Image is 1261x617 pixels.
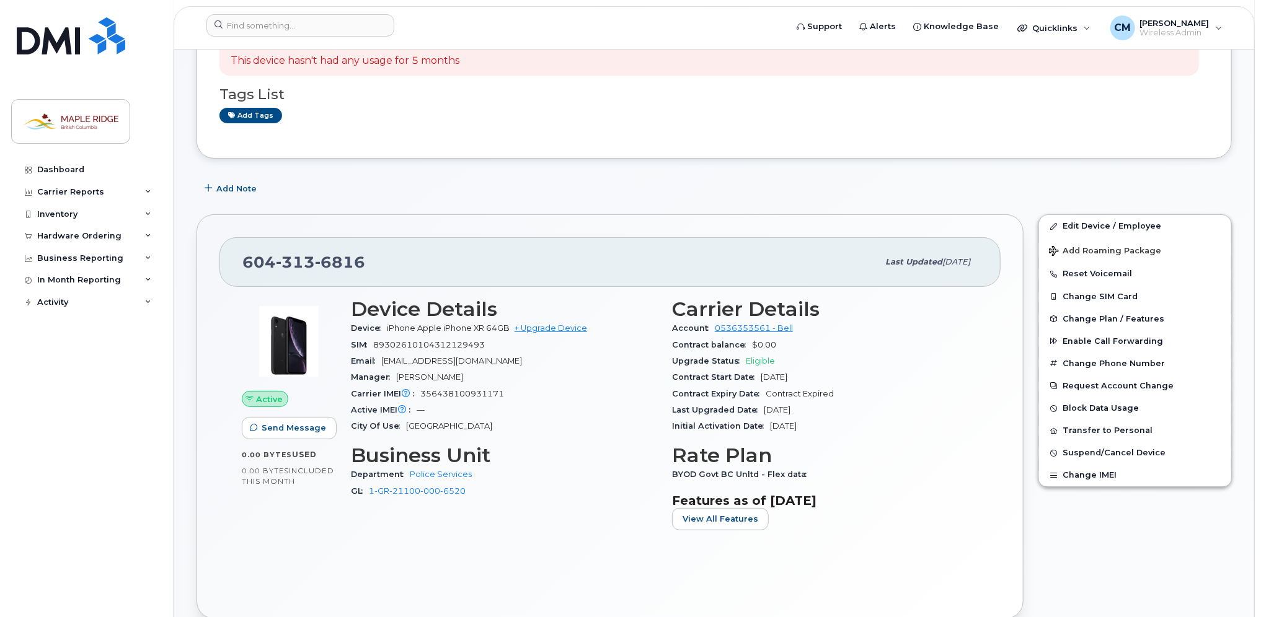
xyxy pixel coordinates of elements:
span: Last updated [885,257,942,266]
span: Email [351,356,381,365]
h3: Tags List [219,87,1209,102]
button: Change Phone Number [1039,352,1231,375]
span: used [292,450,317,459]
button: Add Note [197,177,267,199]
span: Send Message [262,422,326,434]
span: 604 [242,253,365,271]
span: Contract Expired [766,389,834,398]
a: Support [788,14,851,39]
button: Enable Call Forwarding [1039,330,1231,352]
h3: Business Unit [351,444,657,466]
span: Add Note [216,183,257,195]
button: Change IMEI [1039,464,1231,486]
span: 6816 [315,253,365,271]
span: 0.00 Bytes [242,450,292,459]
a: Add tags [219,108,282,123]
h3: Device Details [351,298,657,320]
p: This device hasn't had any usage for 5 months [231,54,459,68]
span: Knowledge Base [924,20,999,33]
div: Quicklinks [1009,15,1099,40]
span: Quicklinks [1032,23,1077,33]
span: City Of Use [351,421,406,431]
span: Carrier IMEI [351,389,420,398]
button: Request Account Change [1039,375,1231,397]
button: Transfer to Personal [1039,419,1231,442]
span: — [417,405,425,414]
span: Suspend/Cancel Device [1063,449,1166,458]
button: Suspend/Cancel Device [1039,442,1231,464]
span: Active IMEI [351,405,417,414]
span: BYOD Govt BC Unltd - Flex data [672,470,813,479]
span: [EMAIL_ADDRESS][DOMAIN_NAME] [381,356,522,365]
span: GL [351,486,369,496]
span: 313 [276,253,315,271]
img: image20231002-3703462-1qb80zy.jpeg [252,304,326,379]
span: Support [807,20,842,33]
span: [PERSON_NAME] [1140,18,1210,28]
span: [DATE] [942,257,970,266]
button: Block Data Usage [1039,397,1231,419]
span: [PERSON_NAME] [396,372,463,382]
span: Contract Expiry Date [672,389,766,398]
a: Police Services [410,470,472,479]
input: Find something... [206,14,394,37]
h3: Rate Plan [672,444,978,466]
span: Initial Activation Date [672,421,770,431]
h3: Features as of [DATE] [672,493,978,508]
span: included this month [242,466,334,486]
span: CM [1114,20,1131,35]
span: Add Roaming Package [1049,246,1161,258]
span: Account [672,323,715,333]
span: Eligible [746,356,775,365]
span: [GEOGRAPHIC_DATA] [406,421,492,431]
span: SIM [351,340,373,349]
span: 356438100931171 [420,389,504,398]
span: [DATE] [761,372,787,382]
span: Upgrade Status [672,356,746,365]
button: View All Features [672,508,769,530]
span: iPhone Apple iPhone XR 64GB [387,323,510,333]
span: Last Upgraded Date [672,405,764,414]
a: + Upgrade Device [515,323,587,333]
span: 0.00 Bytes [242,466,289,475]
span: [DATE] [770,421,797,431]
span: Contract Start Date [672,372,761,382]
span: Department [351,470,410,479]
button: Change SIM Card [1039,286,1231,308]
span: Device [351,323,387,333]
h3: Carrier Details [672,298,978,320]
button: Reset Voicemail [1039,263,1231,285]
div: Colin Munialo [1102,15,1231,40]
span: 89302610104312129493 [373,340,485,349]
span: $0.00 [752,340,776,349]
span: Enable Call Forwarding [1063,336,1163,346]
button: Change Plan / Features [1039,308,1231,330]
a: Edit Device / Employee [1039,215,1231,237]
a: Knowledge Base [905,14,1007,39]
button: Send Message [242,417,337,439]
span: Active [256,393,283,405]
span: Wireless Admin [1140,28,1210,38]
a: 1-GR-21100-000-6520 [369,486,466,496]
span: [DATE] [764,405,790,414]
a: Alerts [851,14,905,39]
span: Alerts [870,20,896,33]
button: Add Roaming Package [1039,237,1231,263]
span: View All Features [683,513,758,525]
span: Contract balance [672,340,752,349]
span: Change Plan / Features [1063,314,1164,323]
a: 0536353561 - Bell [715,323,793,333]
span: Manager [351,372,396,382]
